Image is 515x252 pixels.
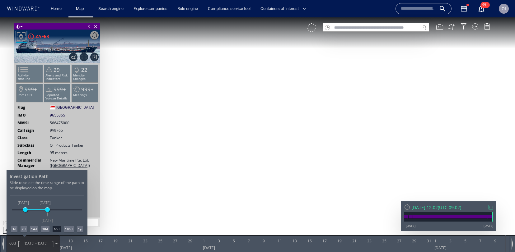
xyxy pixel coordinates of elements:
[258,3,311,14] button: Containers of interest
[498,2,510,15] button: OI
[39,182,52,188] span: [DATE]
[205,3,253,14] a: Compliance service tool
[478,5,485,12] div: Notification center
[11,208,17,215] div: 1d
[478,5,485,12] button: 99+
[10,163,84,178] p: Slide to select the time range of the path to be displayed on the map.
[131,3,170,14] a: Explore companies
[480,2,490,8] span: 99+
[77,208,83,215] div: 1y
[96,3,126,14] a: Search engine
[41,208,49,215] div: 30d
[73,3,88,14] a: Map
[476,4,486,14] a: 99+
[53,208,61,215] div: 60d
[64,208,74,215] div: 180d
[175,3,200,14] a: Rule engine
[46,3,66,14] button: Home
[260,5,306,12] span: Containers of interest
[502,6,506,11] span: OI
[10,156,84,162] h4: Investigation Path
[21,208,27,215] div: 7d
[30,208,38,215] div: 14d
[71,3,91,14] button: Map
[17,182,30,188] span: [DATE]
[489,224,510,247] iframe: Chat
[48,3,64,14] a: Home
